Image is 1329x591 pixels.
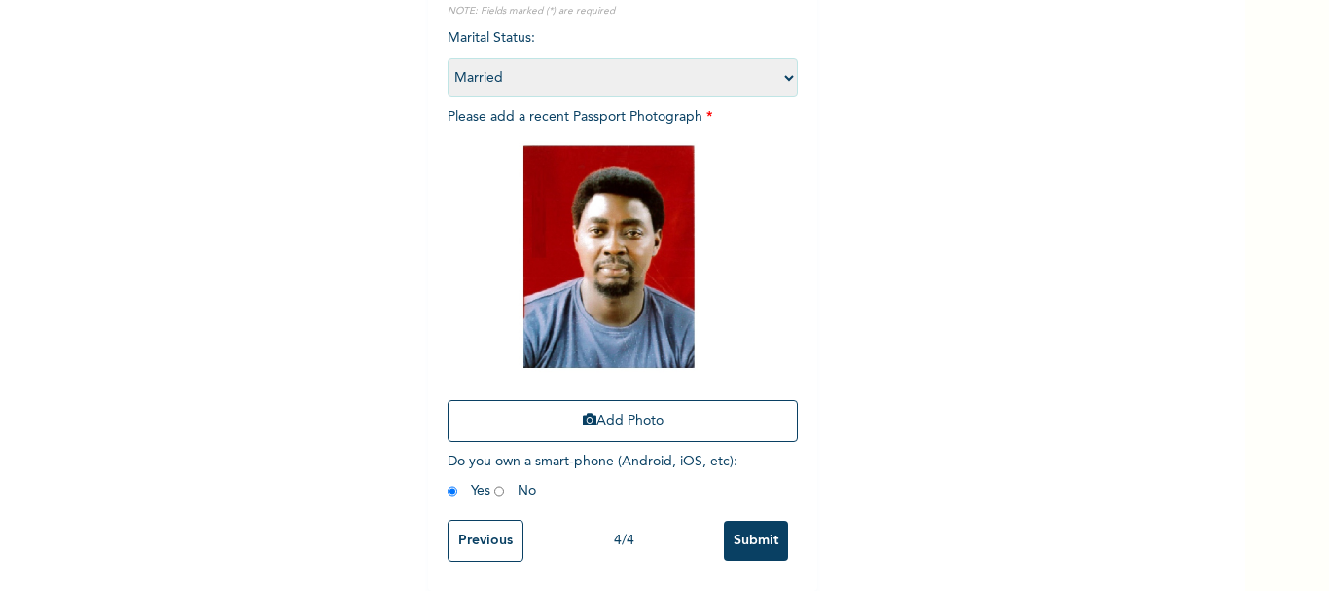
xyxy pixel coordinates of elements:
img: Crop [501,137,744,381]
span: Do you own a smart-phone (Android, iOS, etc) : Yes No [448,455,737,498]
input: Submit [724,521,788,561]
span: Marital Status : [448,31,798,85]
div: 4 / 4 [523,531,724,551]
button: Add Photo [448,400,798,442]
p: NOTE: Fields marked (*) are required [448,4,798,18]
span: Please add a recent Passport Photograph [448,110,798,452]
input: Previous [448,520,523,562]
